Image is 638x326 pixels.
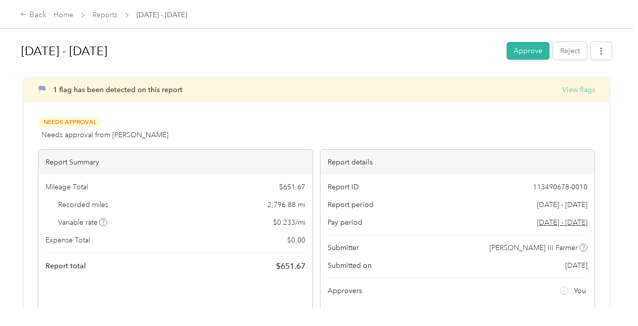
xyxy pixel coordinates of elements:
[533,182,587,192] span: 113490678-0010
[537,199,587,210] span: [DATE] - [DATE]
[321,150,595,175] div: Report details
[328,199,374,210] span: Report period
[54,11,73,19] a: Home
[53,86,183,94] span: 1 flag has been detected on this report
[328,242,359,253] span: Submitter
[507,42,550,60] button: Approve
[553,42,587,60] button: Reject
[328,286,362,296] span: Approvers
[58,217,108,228] span: Variable rate
[38,116,102,128] span: Needs Approval
[21,39,499,63] h1: Sep 1 - 30, 2025
[537,217,587,228] span: Go to pay period
[328,182,359,192] span: Report ID
[136,10,187,20] span: [DATE] - [DATE]
[93,11,117,19] a: Reports
[328,260,372,271] span: Submitted on
[267,199,305,210] span: 2,796.88 mi
[328,217,362,228] span: Pay period
[565,260,587,271] span: [DATE]
[581,269,638,326] iframe: Everlance-gr Chat Button Frame
[41,130,168,140] span: Needs approval from [PERSON_NAME]
[273,217,305,228] span: $ 0.233 / mi
[45,261,86,271] span: Report total
[562,85,595,95] button: View flags
[489,242,578,253] span: [PERSON_NAME] III Farmer
[38,150,312,175] div: Report Summary
[287,235,305,246] span: $ 0.00
[574,286,586,296] span: You
[45,235,90,246] span: Expense Total
[279,182,305,192] span: $ 651.67
[276,260,305,272] span: $ 651.67
[20,9,47,21] div: Back
[58,199,108,210] span: Recorded miles
[45,182,88,192] span: Mileage Total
